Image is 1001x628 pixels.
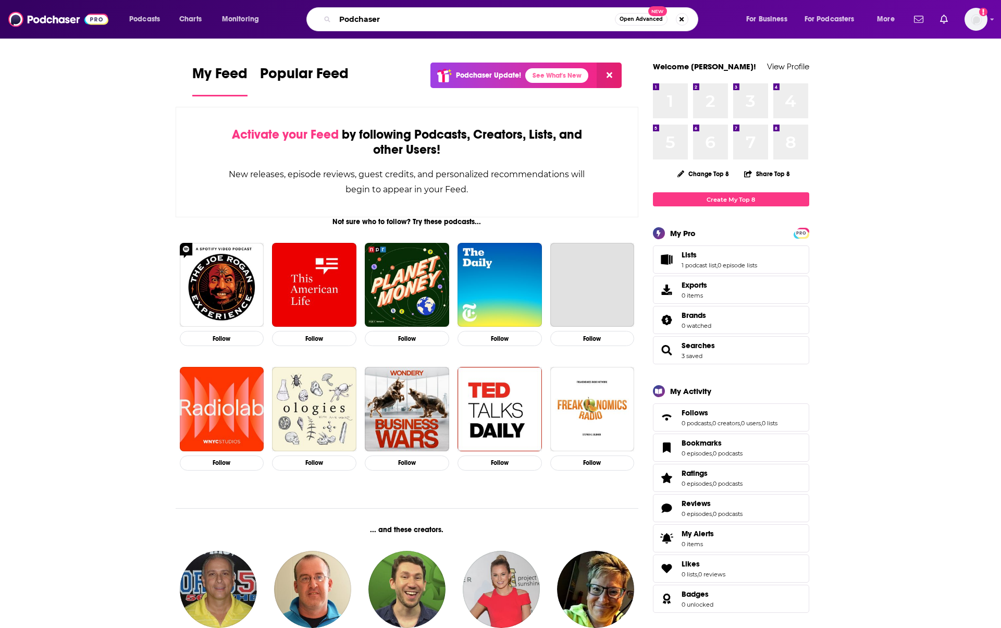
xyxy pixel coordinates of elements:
img: The Daily [458,243,542,327]
span: My Alerts [682,529,714,538]
span: Lists [653,245,809,274]
img: Jamie Erdahl [463,551,540,628]
a: 0 episodes [682,480,712,487]
span: , [712,450,713,457]
a: Create My Top 8 [653,192,809,206]
span: My Feed [192,65,248,89]
span: Searches [653,336,809,364]
img: Carla Rea [557,551,634,628]
span: , [697,571,698,578]
a: 0 reviews [698,571,725,578]
span: Open Advanced [620,17,663,22]
a: TED Talks Daily [458,367,542,451]
span: Reviews [682,499,711,508]
button: open menu [739,11,800,28]
a: Searches [682,341,715,350]
img: Greg Gaston [180,551,257,628]
a: Exports [653,276,809,304]
span: Likes [682,559,700,569]
a: 0 lists [762,420,777,427]
span: Brands [653,306,809,334]
img: Eli Savoie [274,551,351,628]
span: Popular Feed [260,65,349,89]
button: Follow [550,331,635,346]
span: Badges [653,585,809,613]
span: Exports [682,280,707,290]
a: Welcome [PERSON_NAME]! [653,61,756,71]
a: Business Wars [365,367,449,451]
span: Follows [653,403,809,432]
a: 0 watched [682,322,711,329]
a: 0 unlocked [682,601,713,608]
span: Bookmarks [682,438,722,448]
span: More [877,12,895,27]
div: ... and these creators. [176,525,639,534]
a: 0 podcasts [713,510,743,518]
a: Bookmarks [657,440,677,455]
img: Planet Money [365,243,449,327]
img: User Profile [965,8,987,31]
a: Likes [657,561,677,576]
a: My Favorite Murder with Karen Kilgariff and Georgia Hardstark [550,243,635,327]
a: The Joe Rogan Experience [180,243,264,327]
a: Ratings [657,471,677,485]
a: Brands [682,311,711,320]
a: 0 creators [712,420,740,427]
img: Ologies with Alie Ward [272,367,356,451]
a: 0 episodes [682,450,712,457]
span: Badges [682,589,709,599]
a: 0 podcasts [713,480,743,487]
a: Show notifications dropdown [936,10,952,28]
a: 0 users [741,420,761,427]
span: Logged in as danikarchmer [965,8,987,31]
button: Follow [180,331,264,346]
span: 0 items [682,540,714,548]
button: Follow [550,455,635,471]
a: 3 saved [682,352,702,360]
button: Follow [180,455,264,471]
button: Show profile menu [965,8,987,31]
img: Podchaser - Follow, Share and Rate Podcasts [8,9,108,29]
p: Podchaser Update! [456,71,521,80]
img: Radiolab [180,367,264,451]
span: For Business [746,12,787,27]
img: Nick Pollack [368,551,446,628]
span: Reviews [653,494,809,522]
a: Bookmarks [682,438,743,448]
a: Searches [657,343,677,358]
button: open menu [798,11,870,28]
button: Follow [272,331,356,346]
a: 0 episode lists [718,262,757,269]
span: Ratings [653,464,809,492]
a: Charts [172,11,208,28]
span: Likes [653,555,809,583]
span: Ratings [682,469,708,478]
span: Lists [682,250,697,260]
div: Search podcasts, credits, & more... [316,7,708,31]
button: Change Top 8 [671,167,736,180]
img: This American Life [272,243,356,327]
div: by following Podcasts, Creators, Lists, and other Users! [228,127,586,157]
button: open menu [122,11,174,28]
button: Follow [458,455,542,471]
button: Follow [272,455,356,471]
div: My Pro [670,228,696,238]
a: 0 lists [682,571,697,578]
span: Podcasts [129,12,160,27]
button: Follow [365,331,449,346]
span: , [716,262,718,269]
span: New [648,6,667,16]
span: For Podcasters [805,12,855,27]
span: PRO [795,229,808,237]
